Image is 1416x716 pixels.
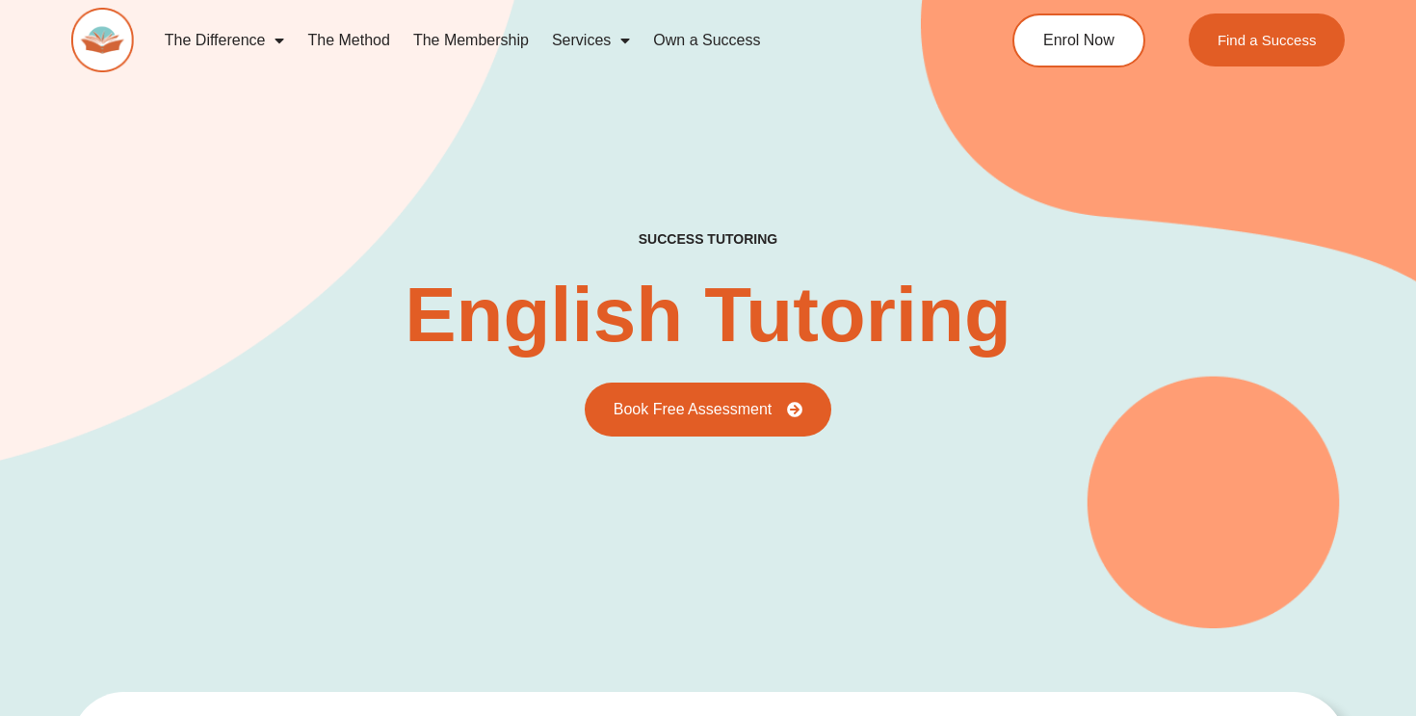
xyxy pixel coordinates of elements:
[585,383,832,437] a: Book Free Assessment
[405,277,1011,354] h2: English Tutoring
[1218,33,1317,47] span: Find a Success
[614,402,773,417] span: Book Free Assessment
[296,18,401,63] a: The Method
[153,18,940,63] nav: Menu
[540,18,642,63] a: Services
[1189,13,1346,66] a: Find a Success
[1043,33,1114,48] span: Enrol Now
[642,18,772,63] a: Own a Success
[1012,13,1145,67] a: Enrol Now
[402,18,540,63] a: The Membership
[153,18,297,63] a: The Difference
[639,230,777,248] h2: success tutoring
